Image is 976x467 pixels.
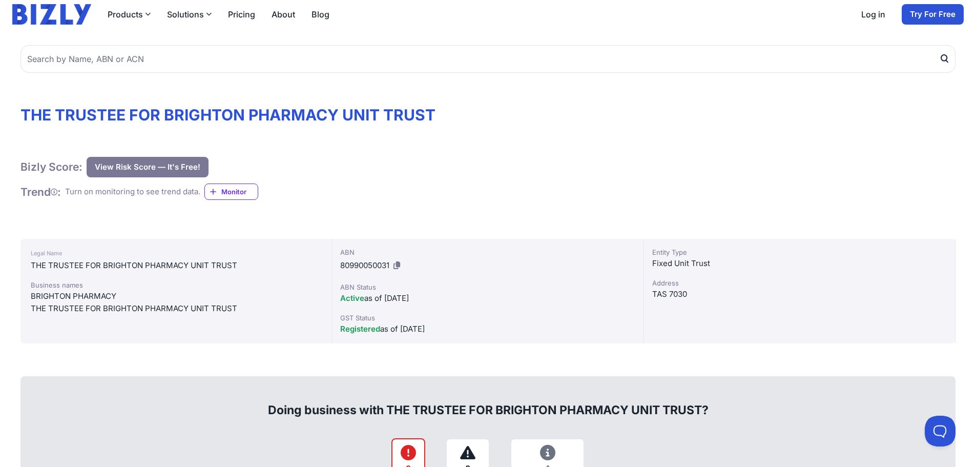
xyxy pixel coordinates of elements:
a: About [272,8,295,21]
div: Legal Name [31,247,321,259]
span: Monitor [221,187,258,197]
a: Pricing [228,8,255,21]
a: Log in [861,8,885,21]
div: Business names [31,280,321,290]
a: Monitor [204,184,258,200]
div: ABN [340,247,635,257]
span: Registered [340,324,380,334]
div: Address [652,278,947,288]
div: as of [DATE] [340,323,635,335]
h1: Trend : [20,185,61,199]
button: Products [108,8,151,21]
div: as of [DATE] [340,292,635,304]
h1: Bizly Score: [20,160,82,174]
div: Entity Type [652,247,947,257]
div: BRIGHTON PHARMACY [31,290,321,302]
span: 80990050031 [340,260,389,270]
a: Blog [312,8,329,21]
h1: THE TRUSTEE FOR BRIGHTON PHARMACY UNIT TRUST [20,106,956,124]
div: GST Status [340,313,635,323]
span: Active [340,293,364,303]
a: Try For Free [902,4,964,25]
div: THE TRUSTEE FOR BRIGHTON PHARMACY UNIT TRUST [31,259,321,272]
button: Solutions [167,8,212,21]
div: Turn on monitoring to see trend data. [65,186,200,198]
div: Doing business with THE TRUSTEE FOR BRIGHTON PHARMACY UNIT TRUST? [32,385,944,418]
div: THE TRUSTEE FOR BRIGHTON PHARMACY UNIT TRUST [31,302,321,315]
div: TAS 7030 [652,288,947,300]
iframe: Toggle Customer Support [925,416,956,446]
div: Fixed Unit Trust [652,257,947,270]
div: ABN Status [340,282,635,292]
button: View Risk Score — It's Free! [87,157,209,177]
input: Search by Name, ABN or ACN [20,45,956,73]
